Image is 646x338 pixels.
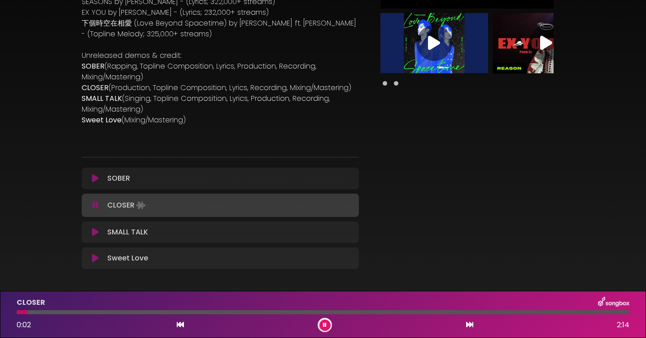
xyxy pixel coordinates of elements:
[135,199,147,212] img: waveform4.gif
[82,50,359,61] p: Unreleased demos & credit:
[82,93,359,115] p: (Singing, Topline Composition, Lyrics, Production, Recording, Mixing/Mastering)
[82,93,122,104] strong: SMALL TALK
[82,7,359,18] p: EX YOU by [PERSON_NAME] - (Lyrics; 232,000+ streams)
[493,13,600,74] img: Video Thumbnail
[82,61,105,71] strong: SOBER
[107,253,148,264] p: Sweet Love
[17,297,45,308] p: CLOSER
[82,18,359,39] p: 下個時空在相愛 (Love Beyond Spacetime) by [PERSON_NAME] ft. [PERSON_NAME] - (Topline Melody; 325,000+ st...
[107,199,147,212] p: CLOSER
[82,82,109,93] strong: CLOSER
[82,115,122,125] strong: Sweet Love
[107,173,130,184] p: SOBER
[598,297,629,308] img: songbox-logo-white.png
[107,227,148,238] p: SMALL TALK
[82,115,359,126] p: (Mixing/Mastering)
[380,13,488,74] img: Video Thumbnail
[82,61,359,82] p: (Rapping, Topline Composition, Lyrics, Production, Recording, Mixing/Mastering)
[82,82,359,93] p: (Production, Topline Composition, Lyrics, Recording, Mixing/Mastering)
